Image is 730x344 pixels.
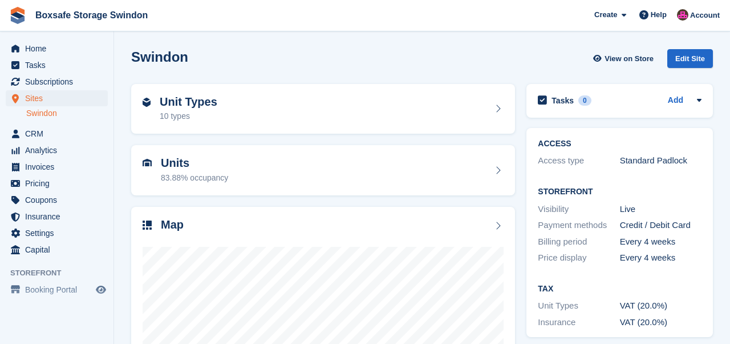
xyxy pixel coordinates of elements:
a: menu [6,57,108,73]
div: VAT (20.0%) [620,316,701,329]
span: Insurance [25,209,94,225]
span: CRM [25,126,94,142]
div: Payment methods [538,219,619,232]
span: Home [25,41,94,57]
span: Create [594,9,617,21]
span: Booking Portal [25,282,94,298]
h2: Storefront [538,187,701,197]
div: Price display [538,251,619,265]
div: Every 4 weeks [620,251,701,265]
div: Live [620,203,701,216]
h2: ACCESS [538,139,701,149]
span: Coupons [25,192,94,208]
h2: Tax [538,285,701,294]
a: Swindon [26,108,108,119]
a: View on Store [591,49,658,68]
span: View on Store [605,53,654,65]
h2: Tasks [551,95,574,106]
a: menu [6,175,108,191]
div: 0 [578,95,591,106]
a: menu [6,242,108,258]
a: Unit Types 10 types [131,84,515,134]
img: Philip Matthews [677,9,688,21]
span: Tasks [25,57,94,73]
a: menu [6,126,108,142]
a: Add [668,94,683,107]
div: Standard Padlock [620,154,701,167]
div: Every 4 weeks [620,235,701,249]
a: menu [6,74,108,90]
div: Unit Types [538,299,619,313]
h2: Swindon [131,49,188,65]
h2: Map [161,218,184,231]
h2: Units [161,157,228,170]
a: menu [6,209,108,225]
a: Units 83.88% occupancy [131,145,515,195]
span: Storefront [10,267,113,279]
img: unit-type-icn-2b2737a686de81e16bb02015468b77c625bbabd49415b5ef34ead5e3b44a266d.svg [143,98,151,107]
h2: Unit Types [160,95,217,109]
div: Access type [538,154,619,167]
span: Help [651,9,667,21]
a: Preview store [94,283,108,297]
img: map-icn-33ee37083ee616e46c38cad1a60f524a97daa1e2b2c8c0bc3eb3415660979fc1.svg [143,221,152,230]
div: Insurance [538,316,619,329]
a: Boxsafe Storage Swindon [31,6,152,25]
span: Subscriptions [25,74,94,90]
span: Capital [25,242,94,258]
a: menu [6,282,108,298]
div: Edit Site [667,49,713,68]
span: Settings [25,225,94,241]
a: menu [6,159,108,175]
span: Pricing [25,175,94,191]
a: Edit Site [667,49,713,73]
a: menu [6,225,108,241]
span: Sites [25,90,94,106]
a: menu [6,142,108,158]
img: stora-icon-8386f47178a22dfd0bd8f6a31ec36ba5ce8667c1dd55bd0f319d3a0aa187defe.svg [9,7,26,24]
div: VAT (20.0%) [620,299,701,313]
a: menu [6,90,108,106]
div: 10 types [160,110,217,122]
span: Account [690,10,720,21]
div: Visibility [538,203,619,216]
span: Invoices [25,159,94,175]
div: 83.88% occupancy [161,172,228,184]
a: menu [6,41,108,57]
div: Billing period [538,235,619,249]
div: Credit / Debit Card [620,219,701,232]
span: Analytics [25,142,94,158]
a: menu [6,192,108,208]
img: unit-icn-7be61d7bf1b0ce9d3e12c5938cc71ed9869f7b940bace4675aadf7bd6d80202e.svg [143,159,152,167]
